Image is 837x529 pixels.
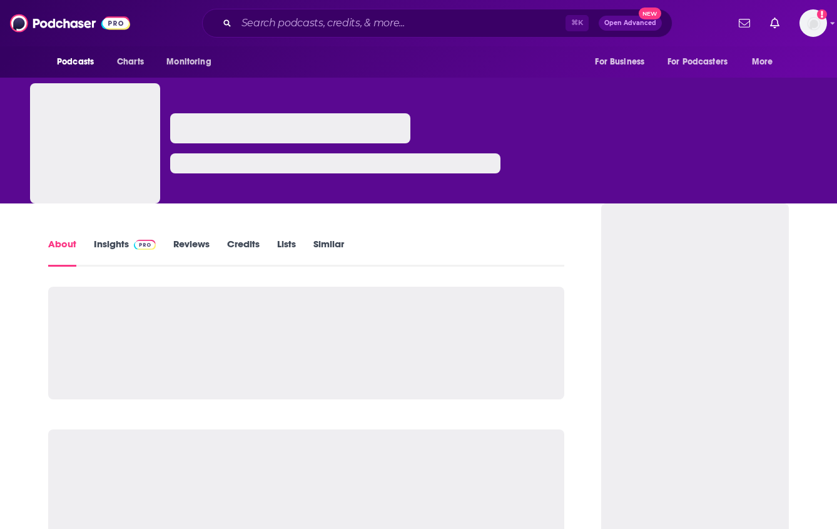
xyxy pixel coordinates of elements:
button: open menu [48,50,110,74]
button: open menu [158,50,227,74]
span: Monitoring [166,53,211,71]
a: About [48,238,76,267]
span: Open Advanced [604,20,656,26]
span: More [752,53,773,71]
a: InsightsPodchaser Pro [94,238,156,267]
span: Podcasts [57,53,94,71]
img: Podchaser - Follow, Share and Rate Podcasts [10,11,130,35]
span: Charts [117,53,144,71]
a: Show notifications dropdown [734,13,755,34]
span: ⌘ K [566,15,589,31]
a: Credits [227,238,260,267]
input: Search podcasts, credits, & more... [236,13,566,33]
svg: Add a profile image [817,9,827,19]
a: Charts [109,50,151,74]
a: Lists [277,238,296,267]
img: Podchaser Pro [134,240,156,250]
button: open menu [659,50,746,74]
img: User Profile [799,9,827,37]
button: open menu [586,50,660,74]
button: open menu [743,50,789,74]
button: Open AdvancedNew [599,16,662,31]
span: For Podcasters [667,53,728,71]
span: Logged in as megcassidy [799,9,827,37]
button: Show profile menu [799,9,827,37]
a: Show notifications dropdown [765,13,784,34]
div: Search podcasts, credits, & more... [202,9,672,38]
span: For Business [595,53,644,71]
a: Reviews [173,238,210,267]
a: Similar [313,238,344,267]
span: New [639,8,661,19]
